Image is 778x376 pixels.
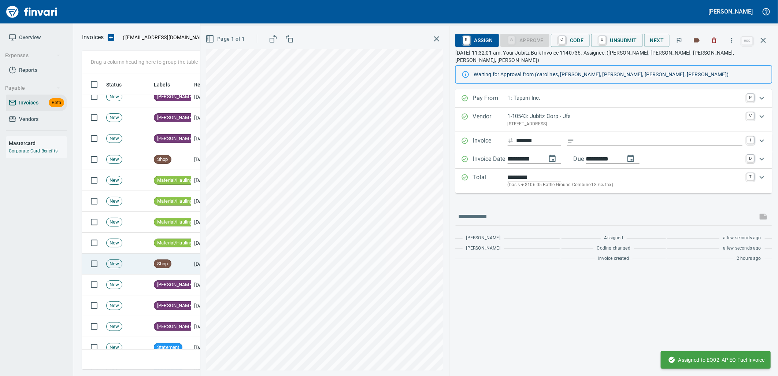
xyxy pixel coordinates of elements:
[154,114,196,121] span: [PERSON_NAME]
[107,198,122,205] span: New
[455,34,499,47] button: RAssign
[104,33,118,42] button: Upload an Invoice
[154,261,171,268] span: Shop
[5,51,60,60] span: Expenses
[191,107,231,128] td: [DATE]
[106,80,131,89] span: Status
[455,49,772,64] p: [DATE] 11:32:01 am. Your Jubitz Bulk Invoice 1140736. Assignee: ([PERSON_NAME], [PERSON_NAME], [P...
[724,32,740,48] button: More
[191,191,231,212] td: [DATE]
[191,233,231,254] td: [DATE]
[747,173,754,180] a: T
[154,219,195,226] span: Material/Hauling
[191,274,231,295] td: [DATE]
[508,181,742,189] p: (basis + $106.05 Battle Ground Combined 8.6% tax)
[154,93,196,100] span: [PERSON_NAME]
[723,235,761,242] span: a few seconds ago
[19,33,41,42] span: Overview
[4,3,59,21] img: Finvari
[591,34,643,47] button: UUnsubmit
[597,34,637,47] span: Unsubmit
[107,261,122,268] span: New
[747,112,754,119] a: V
[604,235,623,242] span: Assigned
[737,255,761,262] span: 2 hours ago
[706,32,722,48] button: Discard
[689,32,705,48] button: Labels
[154,80,179,89] span: Labels
[191,254,231,274] td: [DATE]
[154,281,196,288] span: [PERSON_NAME]
[19,66,37,75] span: Reports
[466,235,500,242] span: [PERSON_NAME]
[118,34,211,41] p: ( )
[455,169,772,193] div: Expand
[2,49,63,62] button: Expenses
[191,86,231,107] td: [DATE]
[107,93,122,100] span: New
[473,136,508,146] p: Invoice
[644,34,670,47] button: Next
[107,177,122,184] span: New
[154,198,195,205] span: Material/Hauling
[723,245,761,252] span: a few seconds ago
[574,155,608,163] p: Due
[742,37,753,45] a: esc
[154,323,196,330] span: [PERSON_NAME]
[107,302,122,309] span: New
[107,240,122,247] span: New
[508,94,742,102] p: 1: Tapani Inc.
[125,34,209,41] span: [EMAIL_ADDRESS][DOMAIN_NAME]
[455,150,772,169] div: Expand
[474,68,766,81] div: Waiting for Approval from (carolines, [PERSON_NAME], [PERSON_NAME], [PERSON_NAME], [PERSON_NAME])
[154,240,195,247] span: Material/Hauling
[154,177,195,184] span: Material/Hauling
[650,36,664,45] span: Next
[508,121,742,128] p: [STREET_ADDRESS]
[82,33,104,42] p: Invoices
[455,108,772,132] div: Expand
[463,36,470,44] a: R
[154,80,170,89] span: Labels
[207,34,245,44] span: Page 1 of 1
[2,81,63,95] button: Payable
[461,34,493,47] span: Assign
[473,94,508,103] p: Pay From
[707,6,755,17] button: [PERSON_NAME]
[191,337,231,358] td: [DATE]
[106,80,122,89] span: Status
[544,150,561,167] button: change date
[191,128,231,149] td: [DATE]
[709,8,753,15] h5: [PERSON_NAME]
[204,32,248,46] button: Page 1 of 1
[82,33,104,42] nav: breadcrumb
[599,255,629,262] span: Invoice created
[191,295,231,316] td: [DATE]
[107,156,122,163] span: New
[473,112,508,128] p: Vendor
[107,344,122,351] span: New
[473,155,508,164] p: Invoice Date
[473,173,508,189] p: Total
[6,95,67,111] a: InvoicesBeta
[466,245,500,252] span: [PERSON_NAME]
[747,136,754,144] a: I
[6,62,67,78] a: Reports
[194,80,226,89] span: Received
[191,149,231,170] td: [DATE]
[740,32,772,49] span: Close invoice
[191,316,231,337] td: [DATE]
[154,344,182,351] span: Statement
[747,155,754,162] a: D
[5,84,60,93] span: Payable
[551,34,590,47] button: CCode
[194,80,216,89] span: Received
[191,170,231,191] td: [DATE]
[508,136,514,145] svg: Invoice number
[747,94,754,101] a: P
[19,98,38,107] span: Invoices
[154,135,196,142] span: [PERSON_NAME]
[154,156,171,163] span: Shop
[9,139,67,147] h6: Mastercard
[107,219,122,226] span: New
